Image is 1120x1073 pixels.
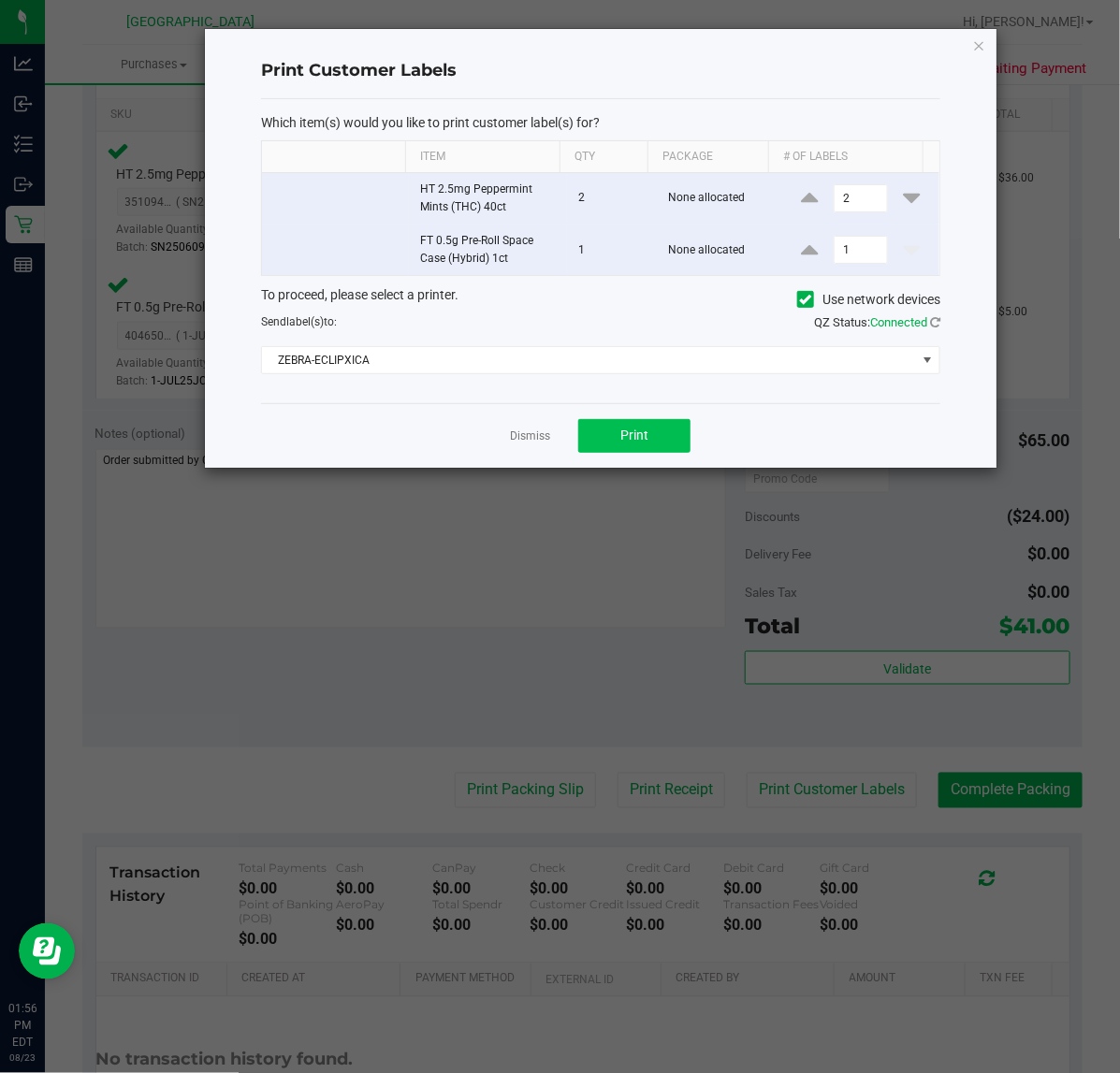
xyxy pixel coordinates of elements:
[19,923,75,979] iframe: Resource center
[261,59,940,83] h4: Print Customer Labels
[261,114,940,131] p: Which item(s) would you like to print customer label(s) for?
[409,225,567,275] td: FT 0.5g Pre-Roll Space Case (Hybrid) 1ct
[768,141,923,173] th: # of labels
[814,315,940,329] span: QZ Status:
[409,173,567,225] td: HT 2.5mg Peppermint Mints (THC) 40ct
[658,225,782,275] td: None allocated
[620,428,648,442] span: Print
[405,141,560,173] th: Item
[261,315,337,328] span: Send to:
[262,347,916,373] span: ZEBRA-ECLIPXICA
[578,419,691,453] button: Print
[510,428,550,444] a: Dismiss
[567,173,657,225] td: 2
[286,315,324,328] span: label(s)
[560,141,647,173] th: Qty
[870,315,927,329] span: Connected
[797,290,940,310] label: Use network devices
[567,225,657,275] td: 1
[658,173,782,225] td: None allocated
[647,141,769,173] th: Package
[247,285,954,313] div: To proceed, please select a printer.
